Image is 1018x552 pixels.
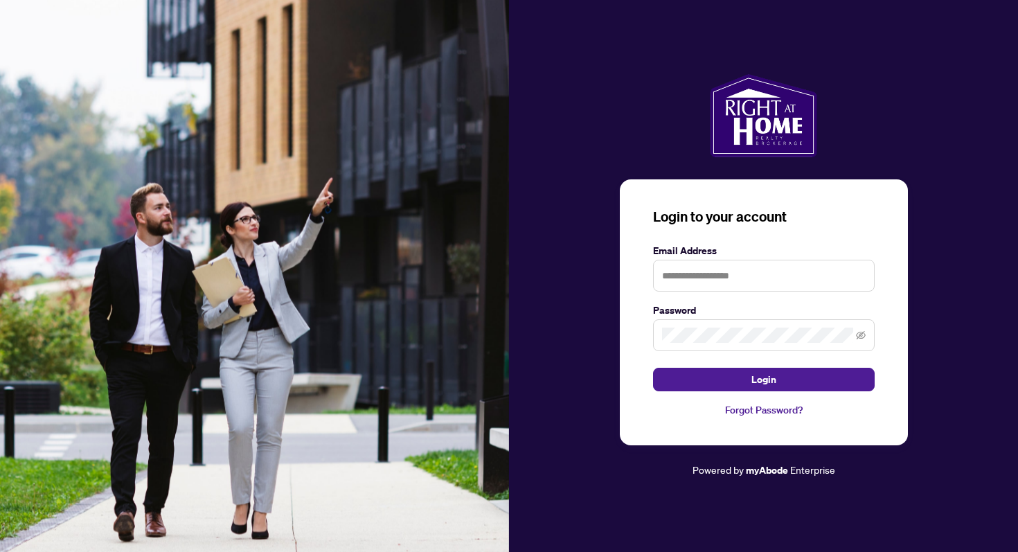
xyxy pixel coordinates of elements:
button: Login [653,368,875,391]
h3: Login to your account [653,207,875,226]
span: Login [751,368,776,391]
label: Email Address [653,243,875,258]
span: Enterprise [790,463,835,476]
img: ma-logo [710,74,817,157]
label: Password [653,303,875,318]
span: eye-invisible [856,330,866,340]
a: myAbode [746,463,788,478]
a: Forgot Password? [653,402,875,418]
span: Powered by [693,463,744,476]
